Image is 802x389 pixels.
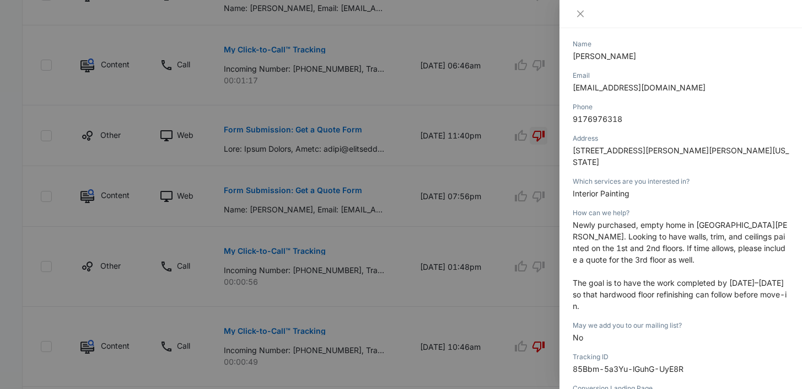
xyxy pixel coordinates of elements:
[122,65,186,72] div: Keywords by Traffic
[573,220,787,264] span: Newly purchased, empty home in [GEOGRAPHIC_DATA][PERSON_NAME]. Looking to have walls, trim, and c...
[573,39,789,49] div: Name
[573,177,789,186] div: Which services are you interested in?
[573,352,789,362] div: Tracking ID
[30,64,39,73] img: tab_domain_overview_orange.svg
[42,65,99,72] div: Domain Overview
[576,9,585,18] span: close
[573,189,629,198] span: Interior Painting
[573,333,583,342] span: No
[573,51,636,61] span: [PERSON_NAME]
[573,146,789,167] span: [STREET_ADDRESS][PERSON_NAME][PERSON_NAME][US_STATE]
[573,114,622,124] span: 9176976318
[18,29,26,38] img: website_grey.svg
[573,102,789,112] div: Phone
[573,364,683,374] span: 85Bbm-5a3Yu-lGuhG-UyE8R
[573,278,787,311] span: The goal is to have the work completed by [DATE]–[DATE] so that hardwood floor refinishing can fo...
[573,134,789,143] div: Address
[573,71,789,81] div: Email
[573,9,588,19] button: Close
[573,208,789,218] div: How can we help?
[18,18,26,26] img: logo_orange.svg
[29,29,121,38] div: Domain: [DOMAIN_NAME]
[31,18,54,26] div: v 4.0.25
[573,83,706,92] span: [EMAIL_ADDRESS][DOMAIN_NAME]
[573,321,789,331] div: May we add you to our mailing list?
[110,64,119,73] img: tab_keywords_by_traffic_grey.svg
